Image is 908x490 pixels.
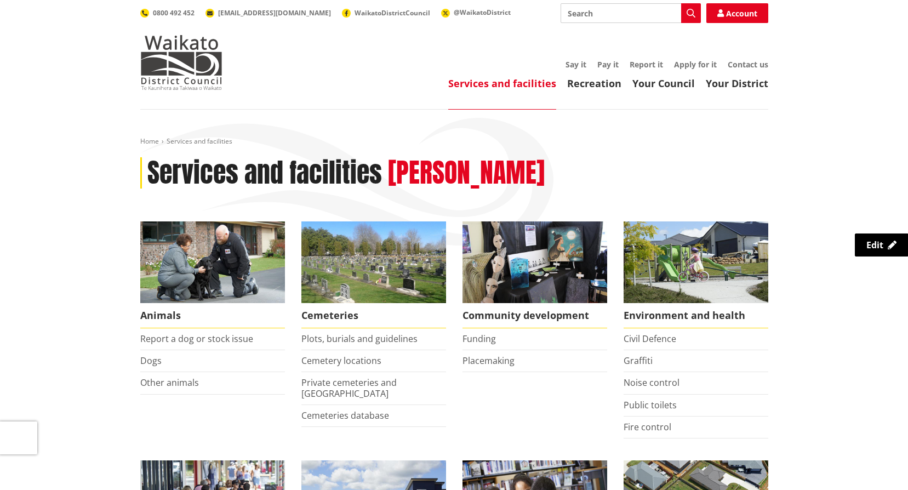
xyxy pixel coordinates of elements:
a: Contact us [728,59,768,70]
a: Public toilets [624,399,677,411]
a: WaikatoDistrictCouncil [342,8,430,18]
a: Report it [630,59,663,70]
a: Matariki Travelling Suitcase Art Exhibition Community development [462,221,607,328]
a: Civil Defence [624,333,676,345]
a: New housing in Pokeno Environment and health [624,221,768,328]
a: Waikato District Council Animal Control team Animals [140,221,285,328]
a: Dogs [140,355,162,367]
span: @WaikatoDistrict [454,8,511,17]
a: Edit [855,233,908,257]
span: WaikatoDistrictCouncil [355,8,430,18]
span: Edit [866,239,883,251]
img: Matariki Travelling Suitcase Art Exhibition [462,221,607,303]
span: Environment and health [624,303,768,328]
a: Other animals [140,377,199,389]
input: Search input [561,3,701,23]
img: Animal Control [140,221,285,303]
h2: [PERSON_NAME] [388,157,545,189]
img: New housing in Pokeno [624,221,768,303]
a: Account [706,3,768,23]
span: Community development [462,303,607,328]
a: Graffiti [624,355,653,367]
span: Cemeteries [301,303,446,328]
a: 0800 492 452 [140,8,195,18]
a: Private cemeteries and [GEOGRAPHIC_DATA] [301,377,397,399]
nav: breadcrumb [140,137,768,146]
h1: Services and facilities [147,157,382,189]
span: Services and facilities [167,136,232,146]
a: Plots, burials and guidelines [301,333,418,345]
a: Pay it [597,59,619,70]
span: 0800 492 452 [153,8,195,18]
a: Services and facilities [448,77,556,90]
span: [EMAIL_ADDRESS][DOMAIN_NAME] [218,8,331,18]
img: Waikato District Council - Te Kaunihera aa Takiwaa o Waikato [140,35,222,90]
a: Your District [706,77,768,90]
span: Animals [140,303,285,328]
a: Your Council [632,77,695,90]
a: Huntly Cemetery Cemeteries [301,221,446,328]
a: Say it [566,59,586,70]
a: [EMAIL_ADDRESS][DOMAIN_NAME] [205,8,331,18]
a: Apply for it [674,59,717,70]
a: @WaikatoDistrict [441,8,511,17]
a: Cemeteries database [301,409,389,421]
img: Huntly Cemetery [301,221,446,303]
a: Fire control [624,421,671,433]
a: Recreation [567,77,621,90]
a: Placemaking [462,355,515,367]
a: Report a dog or stock issue [140,333,253,345]
a: Funding [462,333,496,345]
a: Home [140,136,159,146]
a: Cemetery locations [301,355,381,367]
a: Noise control [624,377,679,389]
